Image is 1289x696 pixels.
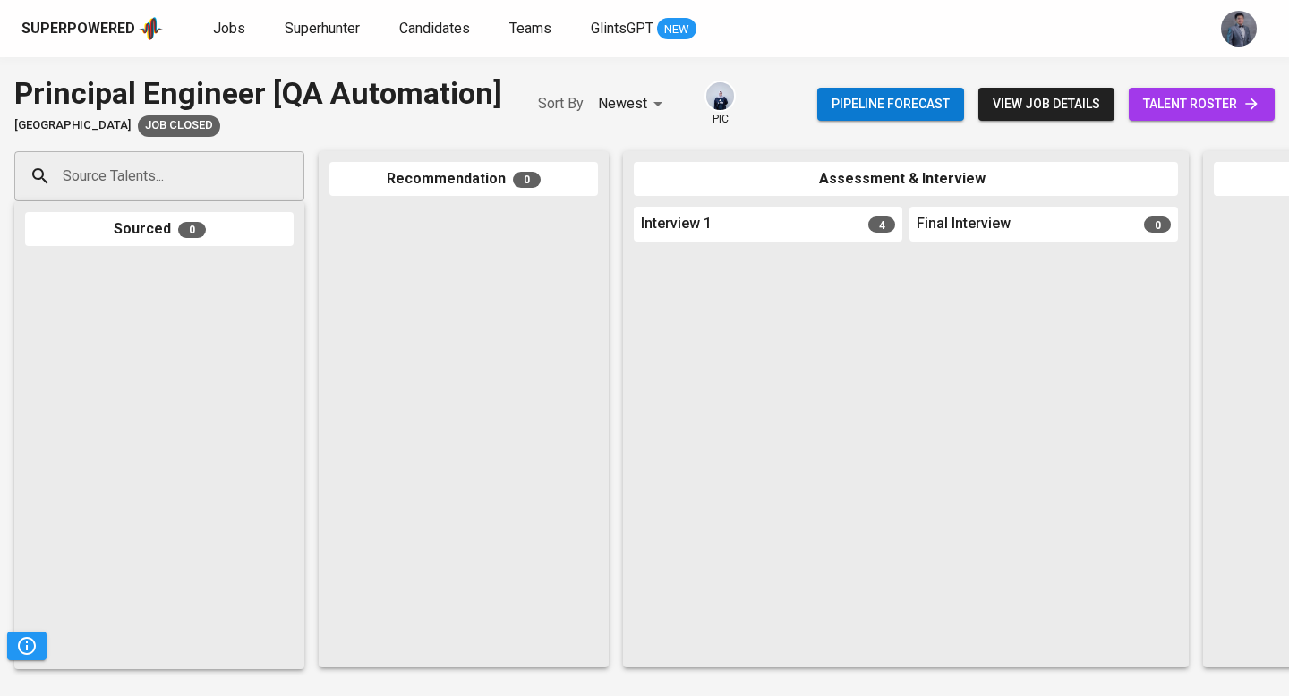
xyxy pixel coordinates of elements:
[978,88,1114,121] button: view job details
[641,214,712,234] span: Interview 1
[598,93,647,115] p: Newest
[598,88,669,121] div: Newest
[329,162,598,197] div: Recommendation
[704,81,736,127] div: pic
[1221,11,1257,47] img: jhon@glints.com
[213,20,245,37] span: Jobs
[7,632,47,660] button: Pipeline Triggers
[509,20,551,37] span: Teams
[25,212,294,247] div: Sourced
[14,117,131,134] span: [GEOGRAPHIC_DATA]
[868,216,895,233] span: 4
[1143,93,1260,115] span: talent roster
[213,18,249,40] a: Jobs
[591,18,696,40] a: GlintsGPT NEW
[993,93,1100,115] span: view job details
[138,117,220,134] span: Job Closed
[706,82,734,110] img: annisa@glints.com
[21,19,135,39] div: Superpowered
[285,18,363,40] a: Superhunter
[1129,88,1275,121] a: talent roster
[1144,216,1171,233] span: 0
[139,15,163,42] img: app logo
[178,222,206,238] span: 0
[917,214,1011,234] span: Final Interview
[591,20,653,37] span: GlintsGPT
[513,172,541,188] span: 0
[509,18,555,40] a: Teams
[538,93,584,115] p: Sort By
[14,72,502,115] div: Principal Engineer [QA Automation]
[285,20,360,37] span: Superhunter
[657,21,696,38] span: NEW
[817,88,964,121] button: Pipeline forecast
[138,115,220,137] div: Job already placed by Glints
[295,174,298,178] button: Open
[21,15,163,42] a: Superpoweredapp logo
[634,162,1178,197] div: Assessment & Interview
[399,20,470,37] span: Candidates
[399,18,474,40] a: Candidates
[832,93,950,115] span: Pipeline forecast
